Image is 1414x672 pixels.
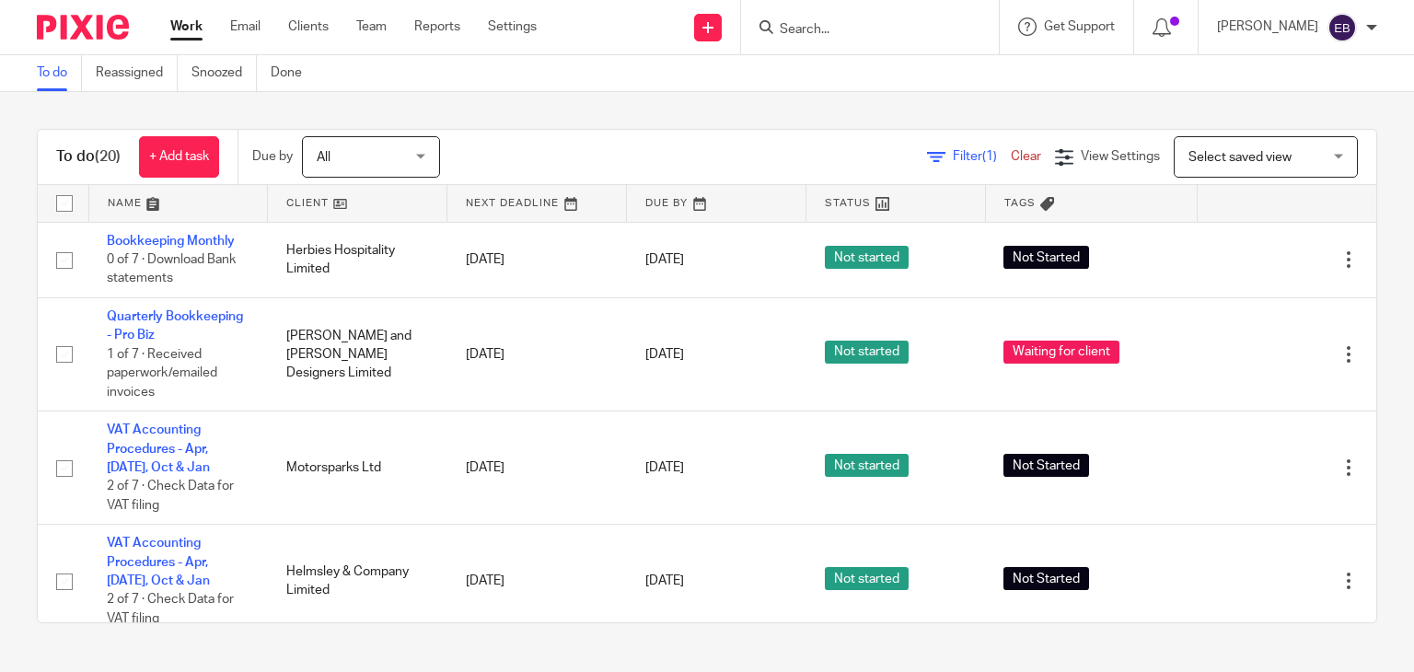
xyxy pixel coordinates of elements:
[107,481,234,513] span: 2 of 7 · Check Data for VAT filing
[288,17,329,36] a: Clients
[1004,198,1036,208] span: Tags
[1217,17,1318,36] p: [PERSON_NAME]
[268,525,447,638] td: Helmsley & Company Limited
[268,297,447,411] td: [PERSON_NAME] and [PERSON_NAME] Designers Limited
[356,17,387,36] a: Team
[645,574,684,587] span: [DATE]
[414,17,460,36] a: Reports
[778,22,944,39] input: Search
[825,246,909,269] span: Not started
[953,150,1011,163] span: Filter
[37,55,82,91] a: To do
[107,253,236,285] span: 0 of 7 · Download Bank statements
[645,253,684,266] span: [DATE]
[447,297,627,411] td: [DATE]
[252,147,293,166] p: Due by
[488,17,537,36] a: Settings
[1003,567,1089,590] span: Not Started
[825,454,909,477] span: Not started
[107,423,210,474] a: VAT Accounting Procedures - Apr, [DATE], Oct & Jan
[271,55,316,91] a: Done
[645,461,684,474] span: [DATE]
[268,222,447,297] td: Herbies Hospitality Limited
[1327,13,1357,42] img: svg%3E
[1044,20,1115,33] span: Get Support
[107,235,235,248] a: Bookkeeping Monthly
[982,150,997,163] span: (1)
[1188,151,1292,164] span: Select saved view
[447,525,627,638] td: [DATE]
[1011,150,1041,163] a: Clear
[447,411,627,525] td: [DATE]
[139,136,219,178] a: + Add task
[268,411,447,525] td: Motorsparks Ltd
[170,17,203,36] a: Work
[95,149,121,164] span: (20)
[317,151,330,164] span: All
[825,567,909,590] span: Not started
[56,147,121,167] h1: To do
[1003,341,1119,364] span: Waiting for client
[1003,246,1089,269] span: Not Started
[107,310,243,342] a: Quarterly Bookkeeping - Pro Biz
[1003,454,1089,477] span: Not Started
[447,222,627,297] td: [DATE]
[96,55,178,91] a: Reassigned
[1081,150,1160,163] span: View Settings
[191,55,257,91] a: Snoozed
[230,17,261,36] a: Email
[107,537,210,587] a: VAT Accounting Procedures - Apr, [DATE], Oct & Jan
[825,341,909,364] span: Not started
[37,15,129,40] img: Pixie
[645,348,684,361] span: [DATE]
[107,594,234,626] span: 2 of 7 · Check Data for VAT filing
[107,348,217,399] span: 1 of 7 · Received paperwork/emailed invoices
